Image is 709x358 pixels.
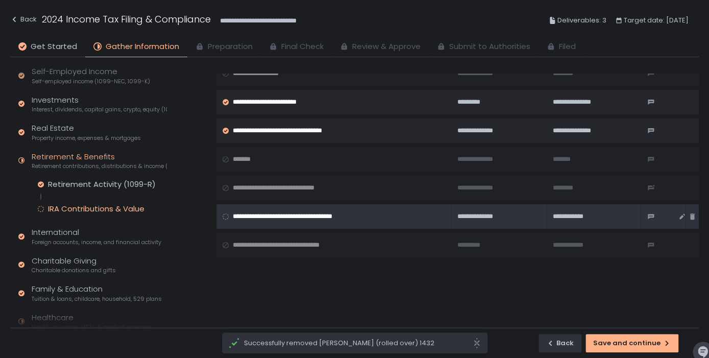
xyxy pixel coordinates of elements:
div: Healthcare [32,312,153,331]
span: Deliverables: 3 [557,14,606,27]
span: Property income, expenses & mortgages [32,134,141,142]
span: Submit to Authorities [449,41,530,53]
span: Interest, dividends, capital gains, crypto, equity (1099s, K-1s) [32,106,167,113]
span: Final Check [281,41,324,53]
button: Back [539,334,581,352]
span: Preparation [208,41,253,53]
div: Real Estate [32,123,141,142]
span: Foreign accounts, income, and financial activity [32,238,161,246]
svg: close [473,338,481,348]
div: IRA Contributions & Value [48,204,144,214]
div: Back [10,13,37,26]
div: Retirement Activity (1099-R) [48,179,156,189]
span: Retirement contributions, distributions & income (1099-R, 5498) [32,162,167,170]
div: Retirement & Benefits [32,151,167,171]
button: Back [10,12,37,29]
span: Gather Information [106,41,179,53]
div: International [32,227,161,246]
h1: 2024 Income Tax Filing & Compliance [42,12,211,26]
span: Health insurance, HSAs & medical expenses [32,323,153,331]
span: Charitable donations and gifts [32,267,116,274]
span: Tuition & loans, childcare, household, 529 plans [32,295,162,303]
div: Save and continue [593,339,671,348]
div: Charitable Giving [32,255,116,275]
span: Review & Approve [352,41,421,53]
div: Back [546,339,574,348]
div: Family & Education [32,283,162,303]
span: Get Started [31,41,77,53]
span: Self-employed income (1099-NEC, 1099-K) [32,78,150,85]
button: Save and continue [585,334,678,352]
span: Target date: [DATE] [624,14,689,27]
div: Self-Employed Income [32,66,150,85]
span: Filed [559,41,576,53]
span: Successfully removed [PERSON_NAME] (rolled over) 1432 [244,339,473,348]
div: Investments [32,94,167,114]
